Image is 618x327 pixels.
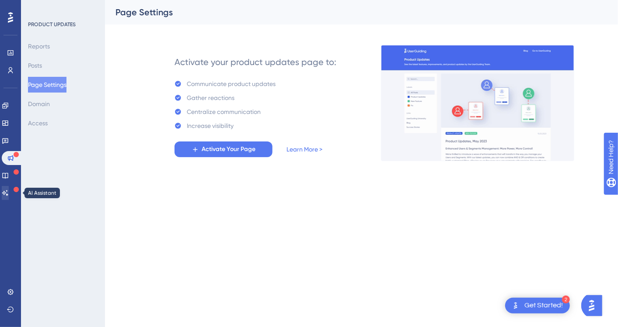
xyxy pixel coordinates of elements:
[286,144,322,155] a: Learn More >
[175,141,272,157] button: Activate Your Page
[175,56,336,68] div: Activate your product updates page to:
[28,77,66,93] button: Page Settings
[21,2,55,13] span: Need Help?
[505,298,570,313] div: Open Get Started! checklist, remaining modules: 2
[28,115,48,131] button: Access
[562,296,570,303] div: 2
[28,38,50,54] button: Reports
[524,301,563,310] div: Get Started!
[581,293,608,319] iframe: UserGuiding AI Assistant Launcher
[187,107,261,117] div: Centralize communication
[28,58,42,73] button: Posts
[187,79,276,89] div: Communicate product updates
[202,144,255,155] span: Activate Your Page
[28,21,76,28] div: PRODUCT UPDATES
[187,120,234,131] div: Increase visibility
[28,96,50,112] button: Domain
[510,300,521,311] img: launcher-image-alternative-text
[381,45,574,161] img: 253145e29d1258e126a18a92d52e03bb.gif
[115,6,586,18] div: Page Settings
[187,93,234,103] div: Gather reactions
